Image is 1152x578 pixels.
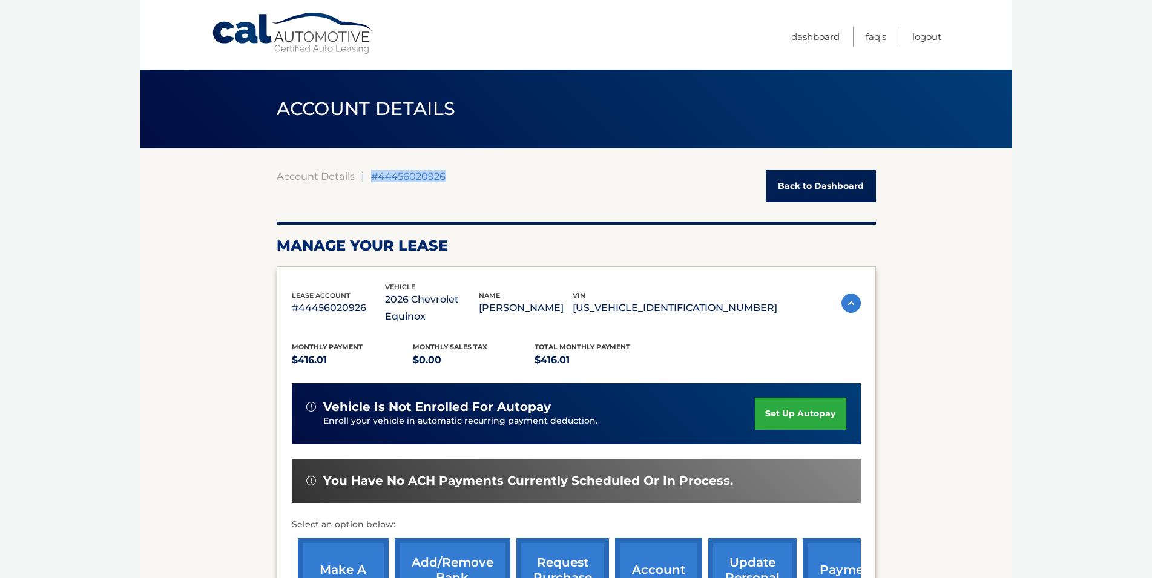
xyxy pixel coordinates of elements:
[292,517,861,532] p: Select an option below:
[573,291,585,300] span: vin
[385,283,415,291] span: vehicle
[413,343,487,351] span: Monthly sales Tax
[866,27,886,47] a: FAQ's
[361,170,364,182] span: |
[211,12,375,55] a: Cal Automotive
[292,352,413,369] p: $416.01
[323,473,733,488] span: You have no ACH payments currently scheduled or in process.
[371,170,446,182] span: #44456020926
[292,343,363,351] span: Monthly Payment
[535,343,630,351] span: Total Monthly Payment
[306,476,316,485] img: alert-white.svg
[385,291,479,325] p: 2026 Chevrolet Equinox
[755,398,846,430] a: set up autopay
[323,399,551,415] span: vehicle is not enrolled for autopay
[277,97,456,120] span: ACCOUNT DETAILS
[573,300,777,317] p: [US_VEHICLE_IDENTIFICATION_NUMBER]
[479,291,500,300] span: name
[292,291,351,300] span: lease account
[766,170,876,202] a: Back to Dashboard
[912,27,941,47] a: Logout
[479,300,573,317] p: [PERSON_NAME]
[841,294,861,313] img: accordion-active.svg
[413,352,535,369] p: $0.00
[535,352,656,369] p: $416.01
[277,237,876,255] h2: Manage Your Lease
[292,300,386,317] p: #44456020926
[323,415,755,428] p: Enroll your vehicle in automatic recurring payment deduction.
[791,27,840,47] a: Dashboard
[306,402,316,412] img: alert-white.svg
[277,170,355,182] a: Account Details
